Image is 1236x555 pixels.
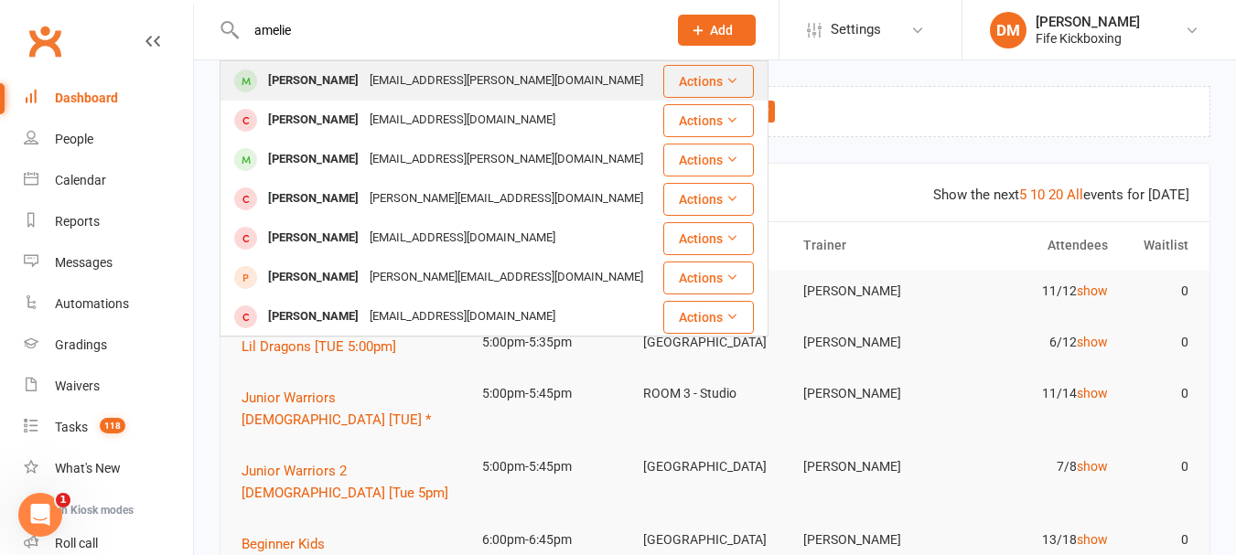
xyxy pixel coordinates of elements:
[242,460,466,504] button: Junior Warriors 2 [DEMOGRAPHIC_DATA] [Tue 5pm]
[364,304,561,330] div: [EMAIL_ADDRESS][DOMAIN_NAME]
[956,372,1117,415] td: 11/14
[24,78,193,119] a: Dashboard
[663,65,754,98] button: Actions
[663,301,754,334] button: Actions
[956,270,1117,313] td: 11/12
[1116,270,1197,313] td: 0
[1116,445,1197,488] td: 0
[55,214,100,229] div: Reports
[956,321,1117,364] td: 6/12
[364,146,649,173] div: [EMAIL_ADDRESS][PERSON_NAME][DOMAIN_NAME]
[1036,14,1140,30] div: [PERSON_NAME]
[474,321,635,364] td: 5:00pm-5:35pm
[1019,187,1026,203] a: 5
[24,283,193,325] a: Automations
[242,463,448,501] span: Junior Warriors 2 [DEMOGRAPHIC_DATA] [Tue 5pm]
[1048,187,1063,203] a: 20
[1116,321,1197,364] td: 0
[263,107,364,133] div: [PERSON_NAME]
[474,372,635,415] td: 5:00pm-5:45pm
[242,338,396,355] span: Lil Dragons [TUE 5:00pm]
[795,222,956,269] th: Trainer
[474,445,635,488] td: 5:00pm-5:45pm
[1077,283,1108,298] a: show
[795,321,956,364] td: [PERSON_NAME]
[635,321,796,364] td: [GEOGRAPHIC_DATA]
[663,261,754,294] button: Actions
[55,132,93,146] div: People
[24,201,193,242] a: Reports
[1116,372,1197,415] td: 0
[710,23,733,37] span: Add
[55,173,106,187] div: Calendar
[795,445,956,488] td: [PERSON_NAME]
[263,146,364,173] div: [PERSON_NAME]
[263,264,364,291] div: [PERSON_NAME]
[1077,335,1108,349] a: show
[24,119,193,160] a: People
[55,461,121,475] div: What's New
[364,264,649,291] div: [PERSON_NAME][EMAIL_ADDRESS][DOMAIN_NAME]
[364,68,649,94] div: [EMAIL_ADDRESS][PERSON_NAME][DOMAIN_NAME]
[263,186,364,212] div: [PERSON_NAME]
[956,222,1117,269] th: Attendees
[635,372,796,415] td: ROOM 3 - Studio
[263,304,364,330] div: [PERSON_NAME]
[635,445,796,488] td: [GEOGRAPHIC_DATA]
[795,372,956,415] td: [PERSON_NAME]
[55,536,98,550] div: Roll call
[263,68,364,94] div: [PERSON_NAME]
[263,225,364,251] div: [PERSON_NAME]
[242,387,466,431] button: Junior Warriors [DEMOGRAPHIC_DATA] [TUE] *
[663,104,754,137] button: Actions
[241,17,654,43] input: Search...
[55,255,113,270] div: Messages
[55,91,118,105] div: Dashboard
[1077,532,1108,547] a: show
[1030,187,1045,203] a: 10
[1067,187,1083,203] a: All
[24,242,193,283] a: Messages
[1116,222,1197,269] th: Waitlist
[24,448,193,489] a: What's New
[18,493,62,537] iframe: Intercom live chat
[242,390,431,428] span: Junior Warriors [DEMOGRAPHIC_DATA] [TUE] *
[990,12,1026,48] div: DM
[364,107,561,133] div: [EMAIL_ADDRESS][DOMAIN_NAME]
[100,418,125,433] span: 118
[1077,459,1108,474] a: show
[663,183,754,216] button: Actions
[55,379,100,393] div: Waivers
[831,9,881,50] span: Settings
[364,186,649,212] div: [PERSON_NAME][EMAIL_ADDRESS][DOMAIN_NAME]
[22,18,68,64] a: Clubworx
[55,337,107,352] div: Gradings
[24,366,193,407] a: Waivers
[55,296,129,311] div: Automations
[364,225,561,251] div: [EMAIL_ADDRESS][DOMAIN_NAME]
[1036,30,1140,47] div: Fife Kickboxing
[56,493,70,507] span: 1
[55,420,88,434] div: Tasks
[242,336,409,358] button: Lil Dragons [TUE 5:00pm]
[933,184,1189,206] div: Show the next events for [DATE]
[678,15,756,46] button: Add
[663,222,754,255] button: Actions
[24,407,193,448] a: Tasks 118
[956,445,1117,488] td: 7/8
[663,144,754,176] button: Actions
[24,160,193,201] a: Calendar
[24,325,193,366] a: Gradings
[795,270,956,313] td: [PERSON_NAME]
[1077,386,1108,400] a: show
